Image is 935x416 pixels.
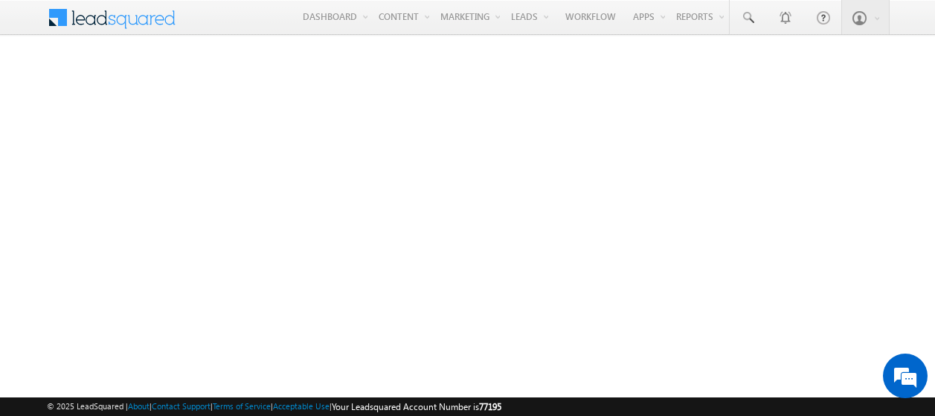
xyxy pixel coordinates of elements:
[128,401,150,411] a: About
[273,401,330,411] a: Acceptable Use
[152,401,211,411] a: Contact Support
[213,401,271,411] a: Terms of Service
[332,401,501,412] span: Your Leadsquared Account Number is
[47,400,501,414] span: © 2025 LeadSquared | | | | |
[479,401,501,412] span: 77195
